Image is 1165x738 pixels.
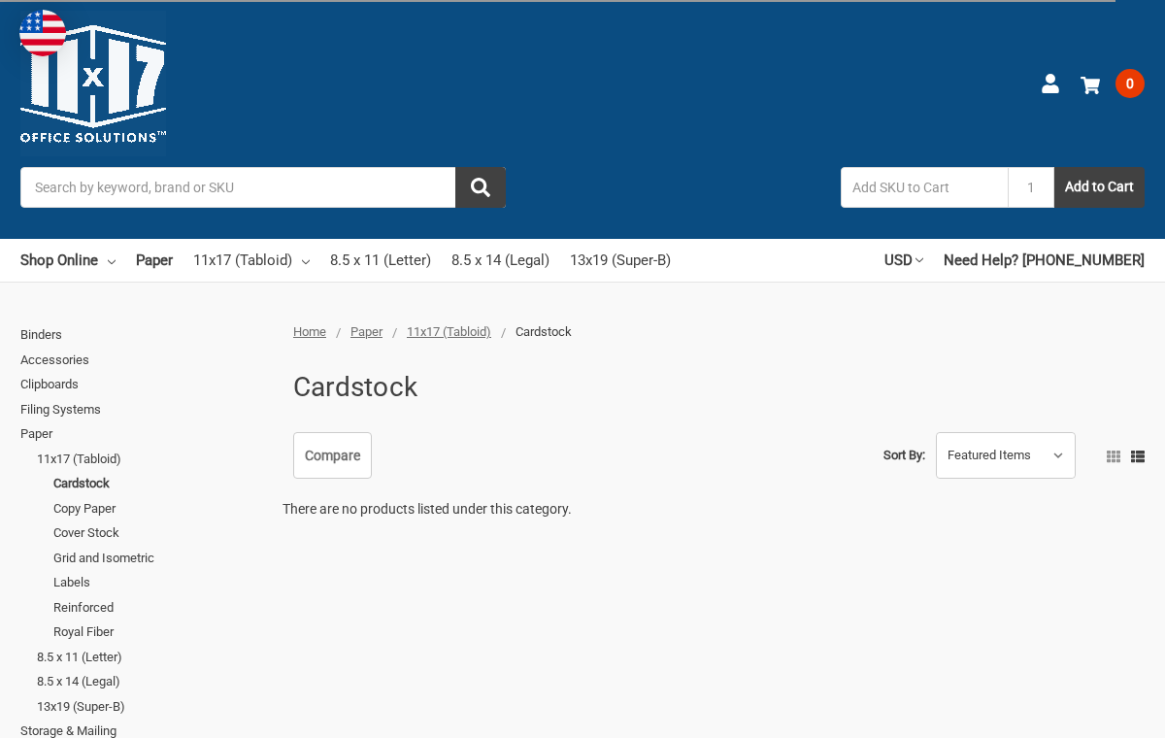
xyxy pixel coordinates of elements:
a: 11x17 (Tabloid) [193,239,310,282]
a: 13x19 (Super-B) [37,694,272,720]
a: 13x19 (Super-B) [570,239,671,282]
a: 11x17 (Tabloid) [37,447,272,472]
a: Home [293,324,326,339]
input: Search by keyword, brand or SKU [20,167,506,208]
a: Copy Paper [53,496,272,521]
a: Shop Online [20,239,116,282]
a: 8.5 x 14 (Legal) [37,669,272,694]
img: duty and tax information for United States [19,10,66,56]
a: Royal Fiber [53,620,272,645]
a: Clipboards [20,372,272,397]
a: Grid and Isometric [53,546,272,571]
button: Add to Cart [1054,167,1145,208]
a: 8.5 x 11 (Letter) [37,645,272,670]
a: 8.5 x 14 (Legal) [451,239,549,282]
a: Paper [136,239,173,282]
a: 8.5 x 11 (Letter) [330,239,431,282]
a: Labels [53,570,272,595]
a: 11x17 (Tabloid) [407,324,491,339]
a: Compare [293,432,372,479]
a: Paper [350,324,383,339]
input: Add SKU to Cart [841,167,1008,208]
a: 0 [1081,58,1145,109]
a: Binders [20,322,272,348]
p: There are no products listed under this category. [283,499,572,520]
h1: Cardstock [293,362,417,413]
a: Reinforced [53,595,272,621]
span: Cardstock [516,324,572,339]
a: Paper [20,421,272,447]
a: Filing Systems [20,397,272,422]
a: Accessories [20,348,272,373]
a: Cardstock [53,471,272,496]
img: 11x17.com [20,11,166,156]
a: Cover Stock [53,520,272,546]
span: 0 [1115,69,1145,98]
label: Sort By: [883,441,925,470]
a: USD [884,239,923,282]
a: Need Help? [PHONE_NUMBER] [944,239,1145,282]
